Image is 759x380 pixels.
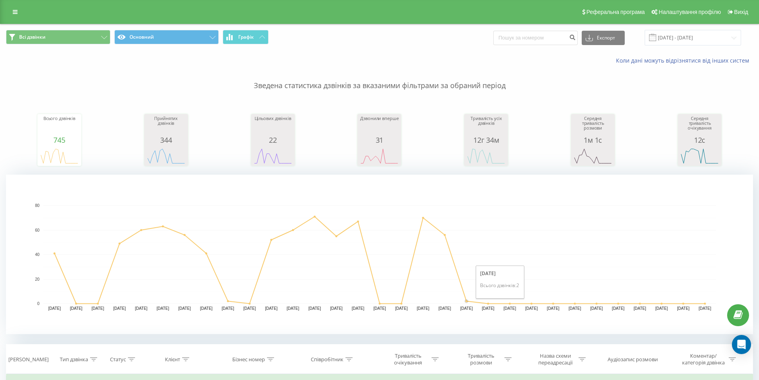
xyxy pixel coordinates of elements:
[699,306,712,311] text: [DATE]
[573,116,613,136] div: Середня тривалість розмови
[253,116,293,136] div: Цільових дзвінків
[373,306,386,311] text: [DATE]
[460,352,502,366] div: Тривалість розмови
[680,136,720,144] div: 12с
[569,306,581,311] text: [DATE]
[659,9,721,15] span: Налаштування профілю
[6,30,110,44] button: Всі дзвінки
[359,144,399,168] svg: A chart.
[417,306,430,311] text: [DATE]
[265,306,278,311] text: [DATE]
[633,306,646,311] text: [DATE]
[586,9,645,15] span: Реферальна програма
[6,65,753,91] p: Зведена статистика дзвінків за вказаними фільтрами за обраний період
[146,116,186,136] div: Прийнятих дзвінків
[573,136,613,144] div: 1м 1с
[39,136,79,144] div: 745
[547,306,560,311] text: [DATE]
[466,136,506,144] div: 12г 34м
[253,136,293,144] div: 22
[352,306,365,311] text: [DATE]
[253,144,293,168] svg: A chart.
[439,306,451,311] text: [DATE]
[110,356,126,363] div: Статус
[35,203,40,208] text: 80
[223,30,269,44] button: Графік
[590,306,603,311] text: [DATE]
[655,306,668,311] text: [DATE]
[238,34,254,40] span: Графік
[493,31,578,45] input: Пошук за номером
[113,306,126,311] text: [DATE]
[165,356,180,363] div: Клієнт
[48,306,61,311] text: [DATE]
[482,306,494,311] text: [DATE]
[311,356,343,363] div: Співробітник
[178,306,191,311] text: [DATE]
[308,306,321,311] text: [DATE]
[232,356,265,363] div: Бізнес номер
[157,306,169,311] text: [DATE]
[243,306,256,311] text: [DATE]
[39,116,79,136] div: Всього дзвінків
[480,282,516,289] span: Всього дзвінків:
[8,356,49,363] div: [PERSON_NAME]
[525,306,538,311] text: [DATE]
[734,9,748,15] span: Вихід
[732,335,751,354] div: Open Intercom Messenger
[70,306,82,311] text: [DATE]
[359,116,399,136] div: Дзвонили вперше
[37,301,39,306] text: 0
[504,306,516,311] text: [DATE]
[146,144,186,168] svg: A chart.
[60,356,88,363] div: Тип дзвінка
[146,136,186,144] div: 344
[616,57,753,64] a: Коли дані можуть відрізнятися вiд інших систем
[582,31,625,45] button: Експорт
[608,356,658,363] div: Аудіозапис розмови
[466,116,506,136] div: Тривалість усіх дзвінків
[387,352,430,366] div: Тривалість очікування
[19,34,45,40] span: Всі дзвінки
[680,352,727,366] div: Коментар/категорія дзвінка
[135,306,148,311] text: [DATE]
[35,228,40,232] text: 60
[480,282,520,289] p: 2
[200,306,213,311] text: [DATE]
[359,136,399,144] div: 31
[534,352,577,366] div: Назва схеми переадресації
[680,116,720,136] div: Середня тривалість очікування
[114,30,219,44] button: Основний
[330,306,343,311] text: [DATE]
[466,144,506,168] svg: A chart.
[460,306,473,311] text: [DATE]
[35,252,40,257] text: 40
[680,144,720,168] svg: A chart.
[395,306,408,311] text: [DATE]
[480,270,520,277] p: [DATE]
[677,306,690,311] text: [DATE]
[39,144,79,168] svg: A chart.
[35,277,40,282] text: 20
[573,144,613,168] svg: A chart.
[6,175,753,334] svg: A chart.
[287,306,300,311] text: [DATE]
[222,306,234,311] text: [DATE]
[92,306,104,311] text: [DATE]
[612,306,625,311] text: [DATE]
